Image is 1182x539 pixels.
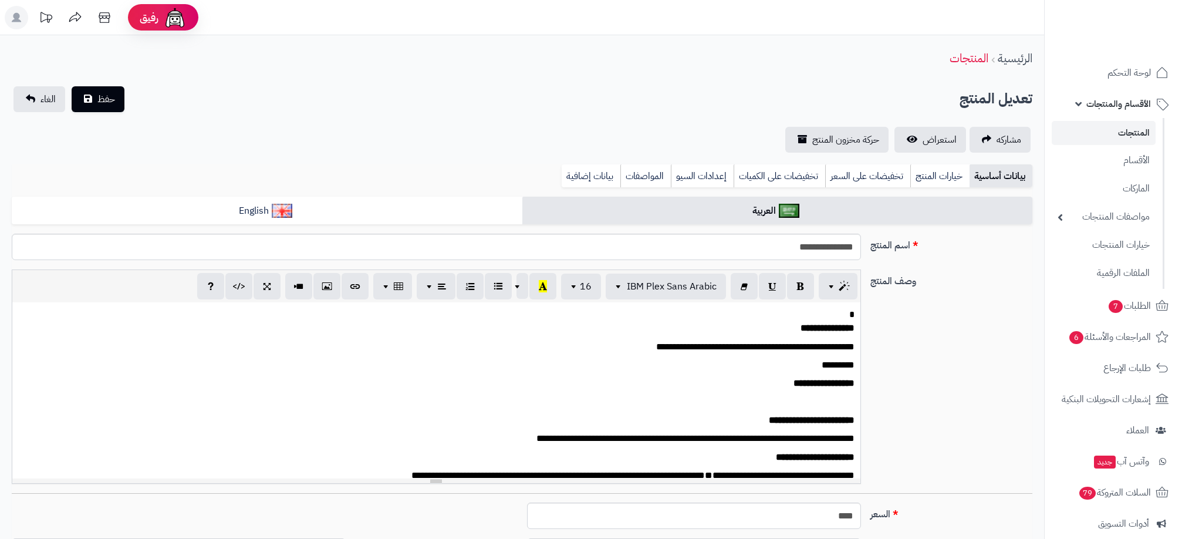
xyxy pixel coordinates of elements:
span: طلبات الإرجاع [1103,360,1151,376]
span: السلات المتروكة [1078,484,1151,501]
a: المواصفات [620,164,671,188]
a: الماركات [1052,176,1156,201]
a: English [12,197,522,225]
a: تخفيضات على السعر [825,164,910,188]
span: حفظ [97,92,115,106]
button: IBM Plex Sans Arabic [606,274,726,299]
label: وصف المنتج [866,269,1038,288]
a: أدوات التسويق [1052,510,1175,538]
a: وآتس آبجديد [1052,447,1175,476]
a: الغاء [13,86,65,112]
a: استعراض [894,127,966,153]
a: بيانات أساسية [970,164,1032,188]
span: لوحة التحكم [1107,65,1151,81]
a: تحديثات المنصة [31,6,60,32]
a: الأقسام [1052,148,1156,173]
a: مواصفات المنتجات [1052,204,1156,230]
span: 7 [1109,300,1123,313]
h2: تعديل المنتج [960,87,1032,111]
a: حركة مخزون المنتج [785,127,889,153]
span: مشاركه [997,133,1021,147]
span: أدوات التسويق [1098,516,1149,532]
a: العربية [522,197,1033,225]
a: المراجعات والأسئلة6 [1052,323,1175,351]
a: المنتجات [950,49,988,67]
span: جديد [1094,456,1116,469]
span: استعراض [923,133,957,147]
a: طلبات الإرجاع [1052,354,1175,382]
span: 16 [580,279,592,294]
img: English [272,204,292,218]
a: بيانات إضافية [562,164,620,188]
a: لوحة التحكم [1052,59,1175,87]
span: الغاء [40,92,56,106]
a: المنتجات [1052,121,1156,145]
span: وآتس آب [1093,453,1149,470]
img: ai-face.png [163,6,187,29]
span: 6 [1069,331,1083,344]
button: 16 [561,274,601,299]
a: العملاء [1052,416,1175,444]
span: رفيق [140,11,158,25]
a: خيارات المنتج [910,164,970,188]
span: العملاء [1126,422,1149,439]
span: حركة مخزون المنتج [812,133,879,147]
a: مشاركه [970,127,1031,153]
a: الطلبات7 [1052,292,1175,320]
span: الأقسام والمنتجات [1086,96,1151,112]
a: تخفيضات على الكميات [734,164,825,188]
img: العربية [779,204,799,218]
a: الملفات الرقمية [1052,261,1156,286]
button: حفظ [72,86,124,112]
label: السعر [866,503,1038,521]
a: إعدادات السيو [671,164,734,188]
span: الطلبات [1107,298,1151,314]
span: 79 [1079,487,1096,500]
a: خيارات المنتجات [1052,233,1156,258]
a: السلات المتروكة79 [1052,479,1175,507]
a: الرئيسية [998,49,1032,67]
a: إشعارات التحويلات البنكية [1052,385,1175,413]
span: إشعارات التحويلات البنكية [1062,391,1151,407]
span: المراجعات والأسئلة [1068,329,1151,345]
label: اسم المنتج [866,234,1038,252]
span: IBM Plex Sans Arabic [627,279,717,294]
